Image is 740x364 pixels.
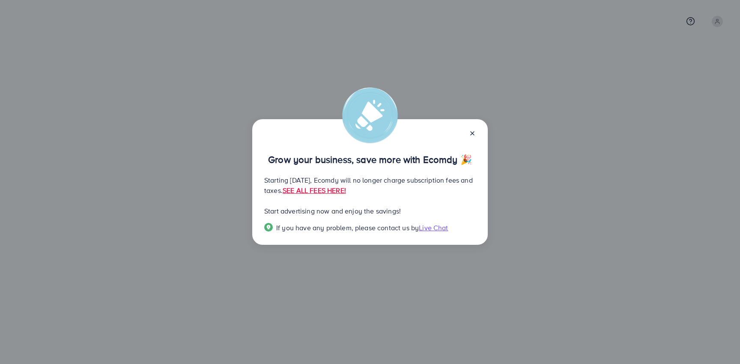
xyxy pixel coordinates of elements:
[342,87,398,143] img: alert
[264,154,476,165] p: Grow your business, save more with Ecomdy 🎉
[276,223,419,232] span: If you have any problem, please contact us by
[283,186,346,195] a: SEE ALL FEES HERE!
[419,223,448,232] span: Live Chat
[264,223,273,232] img: Popup guide
[264,206,476,216] p: Start advertising now and enjoy the savings!
[264,175,476,196] p: Starting [DATE], Ecomdy will no longer charge subscription fees and taxes.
